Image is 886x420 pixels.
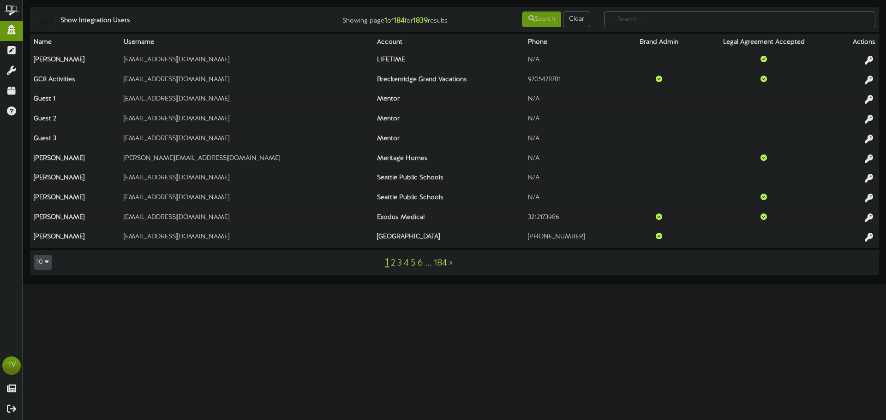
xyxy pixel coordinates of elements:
[34,255,52,270] button: 10
[30,229,120,248] th: [PERSON_NAME]
[524,229,623,248] td: [PHONE_NUMBER]
[524,150,623,170] td: N/A
[120,130,373,150] td: [EMAIL_ADDRESS][DOMAIN_NAME]
[120,189,373,209] td: [EMAIL_ADDRESS][DOMAIN_NAME]
[373,91,524,111] th: Mentor
[30,51,120,71] th: [PERSON_NAME]
[373,111,524,130] th: Mentor
[524,34,623,51] th: Phone
[120,34,373,51] th: Username
[434,258,447,268] a: 184
[394,17,405,25] strong: 184
[30,111,120,130] th: Guest 2
[120,229,373,248] td: [EMAIL_ADDRESS][DOMAIN_NAME]
[373,71,524,91] th: Breckenridge Grand Vacations
[623,34,695,51] th: Brand Admin
[2,356,21,375] div: TV
[604,12,875,27] input: -- Search --
[413,17,428,25] strong: 1839
[563,12,590,27] button: Clear
[524,91,623,111] td: N/A
[373,150,524,170] th: Meritage Homes
[30,209,120,229] th: [PERSON_NAME]
[30,71,120,91] th: GC8 Activities
[30,189,120,209] th: [PERSON_NAME]
[524,170,623,189] td: N/A
[30,170,120,189] th: [PERSON_NAME]
[524,189,623,209] td: N/A
[54,16,130,25] label: Show Integration Users
[418,258,423,268] a: 6
[120,170,373,189] td: [EMAIL_ADDRESS][DOMAIN_NAME]
[30,34,120,51] th: Name
[312,11,455,26] div: Showing page of for results
[524,51,623,71] td: N/A
[391,258,395,268] a: 2
[120,91,373,111] td: [EMAIL_ADDRESS][DOMAIN_NAME]
[120,51,373,71] td: [EMAIL_ADDRESS][DOMAIN_NAME]
[120,111,373,130] td: [EMAIL_ADDRESS][DOMAIN_NAME]
[373,34,524,51] th: Account
[373,209,524,229] th: Exodus Medical
[120,150,373,170] td: [PERSON_NAME][EMAIL_ADDRESS][DOMAIN_NAME]
[385,257,389,269] a: 1
[524,111,623,130] td: N/A
[524,130,623,150] td: N/A
[449,258,453,268] a: >
[373,189,524,209] th: Seattle Public Schools
[30,91,120,111] th: Guest 1
[425,258,432,268] a: ...
[373,229,524,248] th: [GEOGRAPHIC_DATA]
[404,258,409,268] a: 4
[522,12,561,27] button: Search
[30,150,120,170] th: [PERSON_NAME]
[373,51,524,71] th: LIFETIME
[832,34,879,51] th: Actions
[695,34,833,51] th: Legal Agreement Accepted
[384,17,387,25] strong: 1
[30,130,120,150] th: Guest 3
[373,130,524,150] th: Mentor
[411,258,416,268] a: 5
[524,71,623,91] td: 9705478781
[120,71,373,91] td: [EMAIL_ADDRESS][DOMAIN_NAME]
[120,209,373,229] td: [EMAIL_ADDRESS][DOMAIN_NAME]
[397,258,402,268] a: 3
[373,170,524,189] th: Seattle Public Schools
[524,209,623,229] td: 3212173986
